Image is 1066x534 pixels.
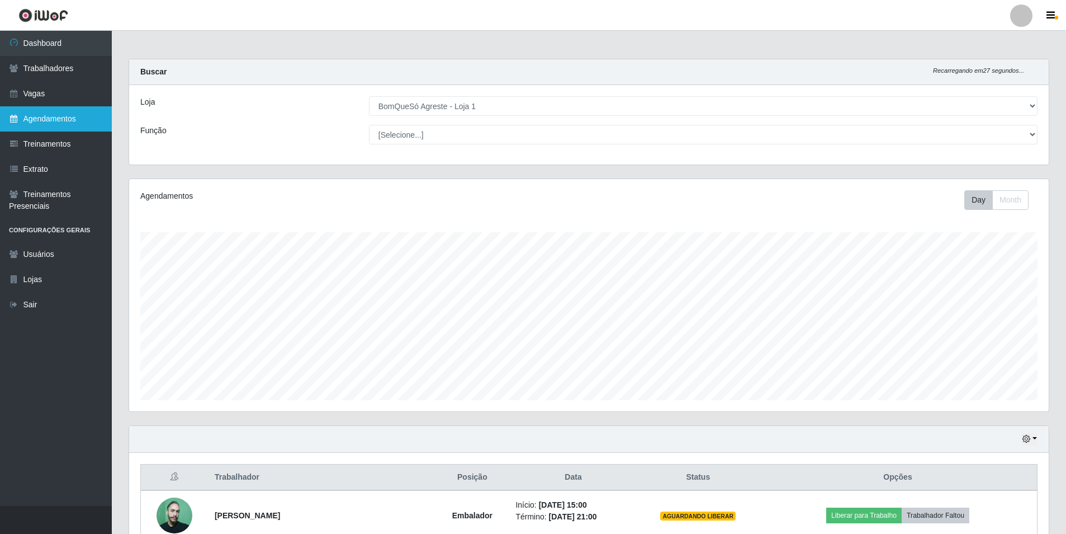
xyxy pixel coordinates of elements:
[208,465,435,491] th: Trabalhador
[18,8,68,22] img: CoreUI Logo
[933,67,1024,74] i: Recarregando em 27 segundos...
[539,500,587,509] time: [DATE] 15:00
[215,511,280,520] strong: [PERSON_NAME]
[140,96,155,108] label: Loja
[638,465,759,491] th: Status
[452,511,492,520] strong: Embalador
[515,499,631,511] li: Início:
[660,512,736,521] span: AGUARDANDO LIBERAR
[964,190,993,210] button: Day
[140,190,504,202] div: Agendamentos
[992,190,1029,210] button: Month
[140,125,167,137] label: Função
[140,67,167,76] strong: Buscar
[157,498,192,533] img: 1672941149388.jpeg
[515,511,631,523] li: Término:
[964,190,1037,210] div: Toolbar with button groups
[759,465,1037,491] th: Opções
[902,508,969,523] button: Trabalhador Faltou
[435,465,509,491] th: Posição
[549,512,597,521] time: [DATE] 21:00
[964,190,1029,210] div: First group
[509,465,637,491] th: Data
[826,508,902,523] button: Liberar para Trabalho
